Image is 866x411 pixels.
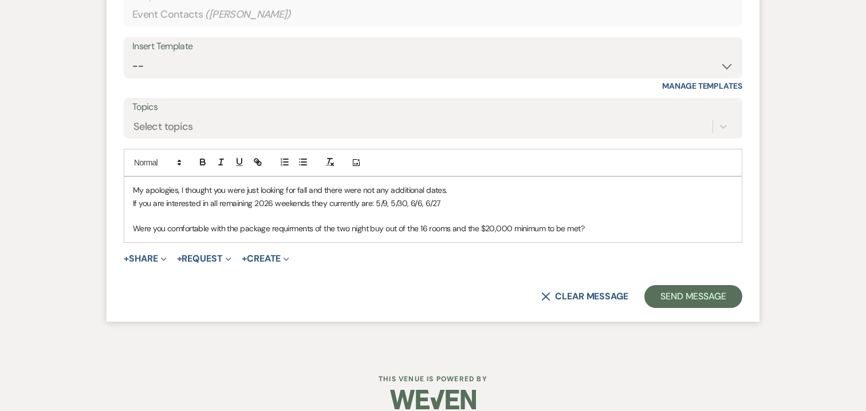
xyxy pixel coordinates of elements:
[205,7,291,22] span: ( [PERSON_NAME] )
[133,119,193,135] div: Select topics
[132,38,734,55] div: Insert Template
[662,81,742,91] a: Manage Templates
[541,292,628,301] button: Clear message
[124,254,167,263] button: Share
[177,254,231,263] button: Request
[132,3,734,26] div: Event Contacts
[242,254,247,263] span: +
[242,254,289,263] button: Create
[644,285,742,308] button: Send Message
[133,184,733,196] p: My apologies, I thought you were just looking for fall and there were not any additional dates.
[132,99,734,116] label: Topics
[124,254,129,263] span: +
[133,222,733,235] p: Were you comfortable with the package requirments of the two night buy out of the 16 rooms and th...
[133,197,733,210] p: If you are interested in all remaining 2026 weekends they currently are: 5/9, 5/30, 6/6, 6/27
[177,254,182,263] span: +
